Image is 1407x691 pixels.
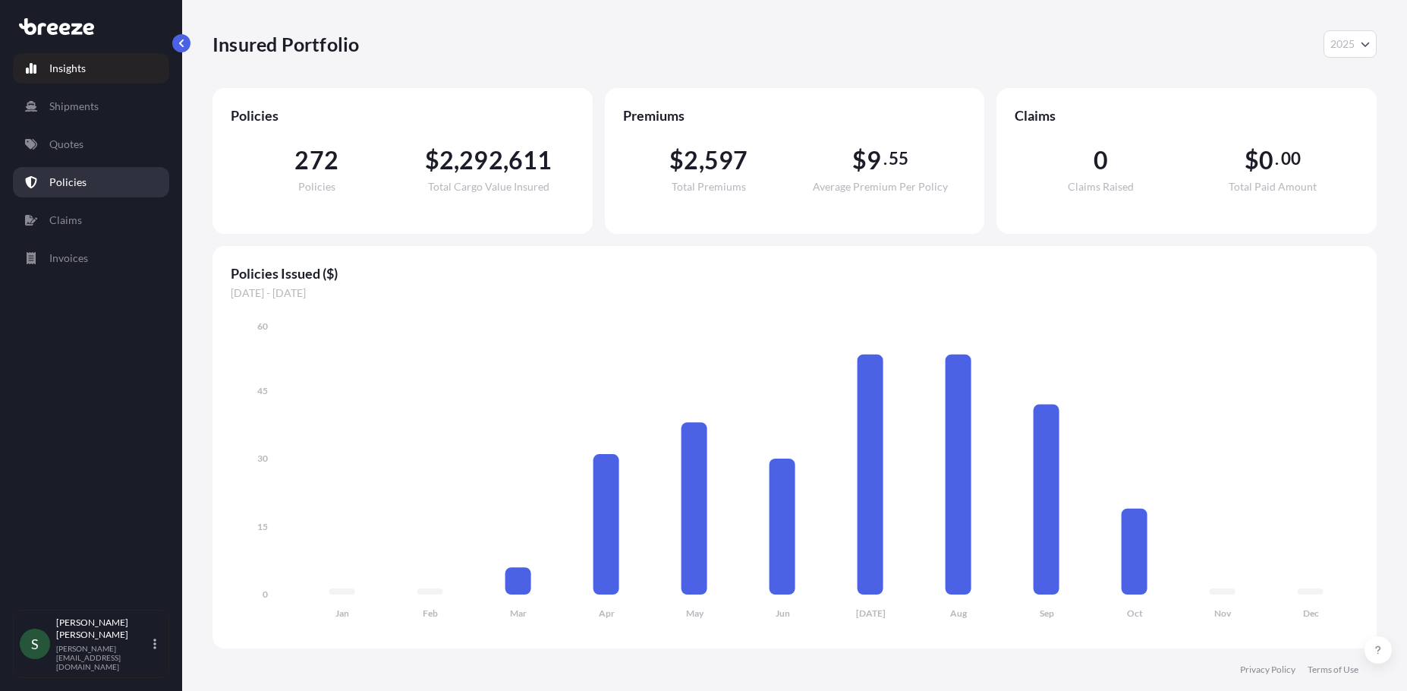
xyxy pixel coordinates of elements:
[1308,664,1358,676] a: Terms of Use
[1245,148,1259,172] span: $
[1281,153,1301,165] span: 00
[212,32,359,56] p: Insured Portfolio
[257,385,268,396] tspan: 45
[13,167,169,197] a: Policies
[56,644,150,671] p: [PERSON_NAME][EMAIL_ADDRESS][DOMAIN_NAME]
[813,181,948,192] span: Average Premium Per Policy
[623,106,967,125] span: Premiums
[1240,664,1295,676] a: Privacy Policy
[684,148,698,172] span: 2
[1275,153,1279,165] span: .
[704,148,748,172] span: 597
[686,607,704,619] tspan: May
[454,148,459,172] span: ,
[1127,607,1143,619] tspan: Oct
[459,148,503,172] span: 292
[852,148,867,172] span: $
[950,607,968,619] tspan: Aug
[510,607,527,619] tspan: Mar
[231,264,1358,282] span: Policies Issued ($)
[1324,30,1377,58] button: Year Selector
[263,588,268,600] tspan: 0
[1330,36,1355,52] span: 2025
[231,106,574,125] span: Policies
[699,148,704,172] span: ,
[49,251,88,266] p: Invoices
[49,99,99,114] p: Shipments
[889,153,908,165] span: 55
[428,181,549,192] span: Total Cargo Value Insured
[1214,607,1232,619] tspan: Nov
[867,148,881,172] span: 9
[1259,148,1273,172] span: 0
[31,636,39,652] span: S
[257,453,268,464] tspan: 30
[257,320,268,332] tspan: 60
[298,181,335,192] span: Policies
[1229,181,1317,192] span: Total Paid Amount
[13,91,169,121] a: Shipments
[883,153,887,165] span: .
[13,129,169,159] a: Quotes
[1015,106,1358,125] span: Claims
[503,148,508,172] span: ,
[335,607,349,619] tspan: Jan
[49,175,87,190] p: Policies
[49,61,86,76] p: Insights
[423,607,438,619] tspan: Feb
[856,607,886,619] tspan: [DATE]
[669,148,684,172] span: $
[49,137,83,152] p: Quotes
[1094,148,1108,172] span: 0
[257,521,268,532] tspan: 15
[776,607,790,619] tspan: Jun
[1303,607,1319,619] tspan: Dec
[599,607,615,619] tspan: Apr
[56,617,150,641] p: [PERSON_NAME] [PERSON_NAME]
[49,213,82,228] p: Claims
[508,148,552,172] span: 611
[672,181,746,192] span: Total Premiums
[231,286,1358,301] span: [DATE] - [DATE]
[439,148,454,172] span: 2
[1068,181,1134,192] span: Claims Raised
[13,53,169,84] a: Insights
[294,148,338,172] span: 272
[1040,607,1054,619] tspan: Sep
[13,243,169,273] a: Invoices
[425,148,439,172] span: $
[13,205,169,235] a: Claims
